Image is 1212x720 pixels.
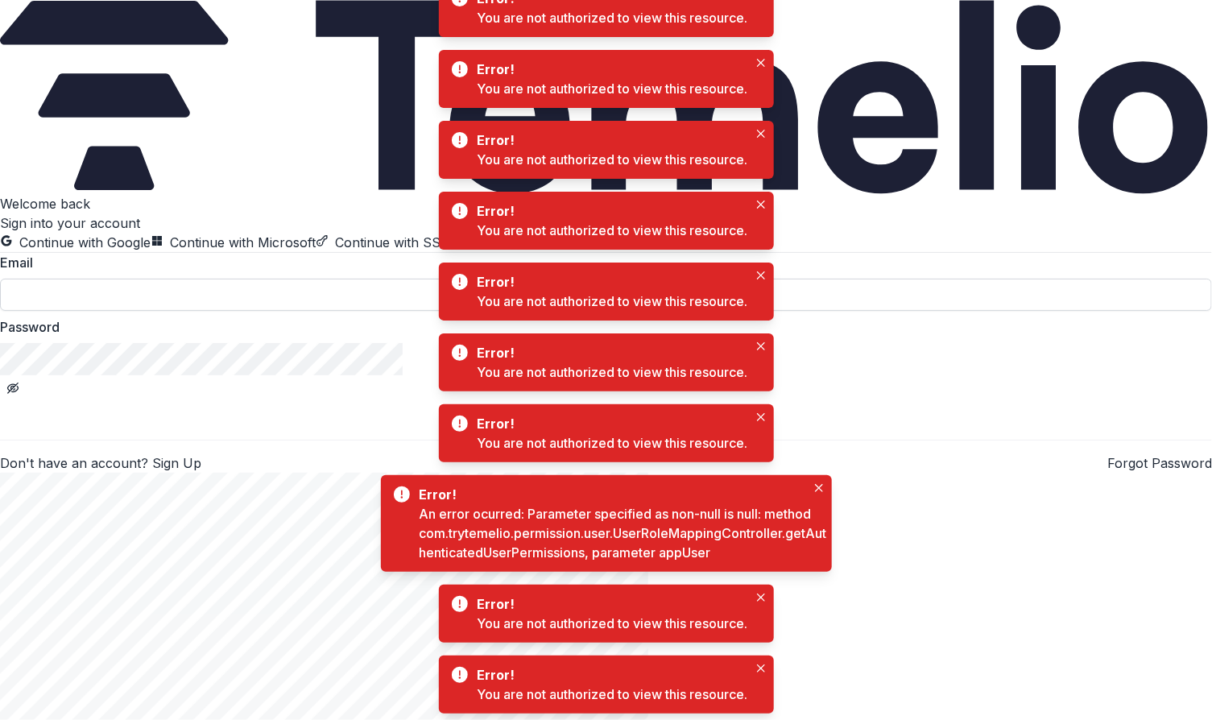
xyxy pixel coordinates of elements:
[478,594,742,614] div: Error!
[478,79,748,98] div: You are not authorized to view this resource.
[152,455,201,471] a: Sign Up
[478,433,748,453] div: You are not authorized to view this resource.
[478,414,742,433] div: Error!
[478,130,742,150] div: Error!
[478,292,748,311] div: You are not authorized to view this resource.
[478,343,742,362] div: Error!
[478,272,742,292] div: Error!
[478,150,748,169] div: You are not authorized to view this resource.
[478,8,748,27] div: You are not authorized to view this resource.
[316,233,450,252] button: Continue with SSO
[478,221,748,240] div: You are not authorized to view this resource.
[751,195,771,214] button: Close
[151,233,316,252] button: Continue with Microsoft
[478,685,748,704] div: You are not authorized to view this resource.
[751,408,771,427] button: Close
[751,266,771,285] button: Close
[420,504,832,562] div: An error ocurred: Parameter specified as non-null is null: method com.trytemelio.permission.user....
[478,201,742,221] div: Error!
[751,337,771,356] button: Close
[751,659,771,678] button: Close
[751,53,771,72] button: Close
[751,588,771,607] button: Close
[751,124,771,143] button: Close
[478,60,742,79] div: Error!
[478,614,748,633] div: You are not authorized to view this resource.
[478,665,742,685] div: Error!
[1107,455,1212,471] a: Forgot Password
[420,485,825,504] div: Error!
[478,362,748,382] div: You are not authorized to view this resource.
[809,478,829,498] button: Close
